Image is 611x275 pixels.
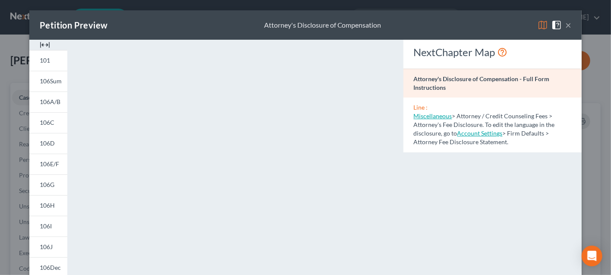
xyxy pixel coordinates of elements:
[40,98,60,105] span: 106A/B
[414,112,555,137] span: > Attorney / Credit Counseling Fees > Attorney's Fee Disclosure. To edit the language in the disc...
[582,246,602,266] div: Open Intercom Messenger
[414,75,550,91] strong: Attorney's Disclosure of Compensation - Full Form Instructions
[40,202,55,209] span: 106H
[29,195,67,216] a: 106H
[29,216,67,237] a: 106I
[29,50,67,71] a: 101
[40,57,50,64] span: 101
[551,20,562,30] img: help-close-5ba153eb36485ed6c1ea00a893f15db1cb9b99d6cae46e1a8edb6c62d00a1a76.svg
[29,112,67,133] a: 106C
[29,174,67,195] a: 106G
[29,133,67,154] a: 106D
[538,20,548,30] img: map-eea8200ae884c6f1103ae1953ef3d486a96c86aabb227e865a55264e3737af1f.svg
[565,20,571,30] button: ×
[40,77,62,85] span: 106Sum
[40,19,107,31] div: Petition Preview
[29,92,67,112] a: 106A/B
[29,71,67,92] a: 106Sum
[414,130,549,145] span: > Firm Defaults > Attorney Fee Disclosure Statement.
[40,181,54,188] span: 106G
[40,264,61,271] span: 106Dec
[40,119,54,126] span: 106C
[40,40,50,50] img: expand-e0f6d898513216a626fdd78e52531dac95497ffd26381d4c15ee2fc46db09dca.svg
[40,222,52,230] span: 106I
[264,20,381,30] div: Attorney's Disclosure of Compensation
[29,237,67,257] a: 106J
[414,45,571,59] div: NextChapter Map
[457,130,503,137] a: Account Settings
[40,160,59,168] span: 106E/F
[414,112,452,120] a: Miscellaneous
[414,104,428,111] span: Line :
[40,139,55,147] span: 106D
[40,243,53,250] span: 106J
[29,154,67,174] a: 106E/F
